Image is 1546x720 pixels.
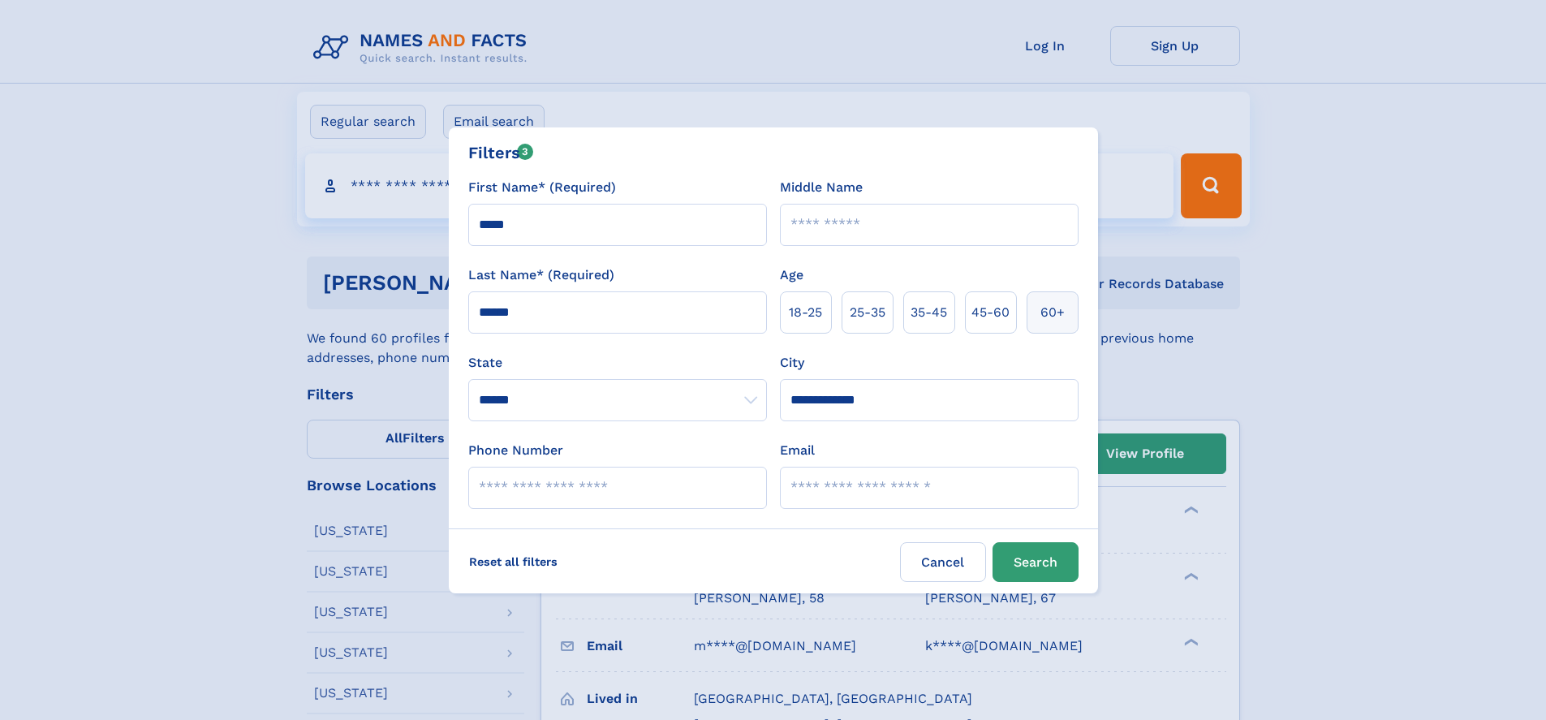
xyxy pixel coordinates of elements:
span: 45‑60 [971,303,1010,322]
label: State [468,353,767,373]
label: Email [780,441,815,460]
div: Filters [468,140,534,165]
label: Cancel [900,542,986,582]
label: Middle Name [780,178,863,197]
label: First Name* (Required) [468,178,616,197]
label: Age [780,265,803,285]
span: 35‑45 [911,303,947,322]
span: 25‑35 [850,303,885,322]
label: Phone Number [468,441,563,460]
label: Last Name* (Required) [468,265,614,285]
label: City [780,353,804,373]
button: Search [993,542,1079,582]
span: 18‑25 [789,303,822,322]
span: 60+ [1040,303,1065,322]
label: Reset all filters [459,542,568,581]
